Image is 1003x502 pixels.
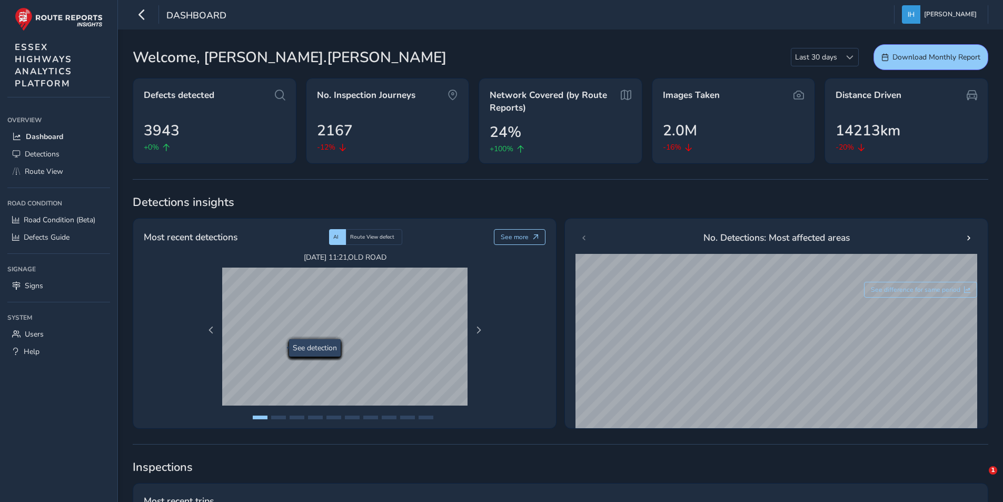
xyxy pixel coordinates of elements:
[329,229,346,245] div: AI
[133,46,446,68] span: Welcome, [PERSON_NAME].[PERSON_NAME]
[7,112,110,128] div: Overview
[419,416,433,419] button: Page 10
[663,89,720,102] span: Images Taken
[290,416,304,419] button: Page 3
[144,120,180,142] span: 3943
[15,41,72,90] span: ESSEX HIGHWAYS ANALYTICS PLATFORM
[490,89,617,114] span: Network Covered (by Route Reports)
[222,252,468,262] span: [DATE] 11:21 , OLD ROAD
[7,326,110,343] a: Users
[271,416,286,419] button: Page 2
[350,233,394,241] span: Route View defect
[836,89,901,102] span: Distance Driven
[871,286,960,294] span: See difference for same period
[924,5,977,24] span: [PERSON_NAME]
[144,230,237,244] span: Most recent detections
[15,7,103,31] img: rr logo
[25,329,44,339] span: Users
[133,194,988,210] span: Detections insights
[902,5,920,24] img: diamond-layout
[836,142,854,153] span: -20%
[204,323,219,338] button: Previous Page
[892,52,980,62] span: Download Monthly Report
[7,145,110,163] a: Detections
[345,416,360,419] button: Page 6
[144,142,159,153] span: +0%
[7,229,110,246] a: Defects Guide
[663,120,697,142] span: 2.0M
[7,261,110,277] div: Signage
[363,416,378,419] button: Page 7
[836,120,900,142] span: 14213km
[7,343,110,360] a: Help
[7,277,110,294] a: Signs
[864,282,978,298] button: See difference for same period
[663,142,681,153] span: -16%
[133,459,988,475] span: Inspections
[25,166,63,176] span: Route View
[490,121,521,143] span: 24%
[24,232,69,242] span: Defects Guide
[333,233,339,241] span: AI
[308,416,323,419] button: Page 4
[144,89,214,102] span: Defects detected
[400,416,415,419] button: Page 9
[25,149,59,159] span: Detections
[346,229,402,245] div: Route View defect
[24,215,95,225] span: Road Condition (Beta)
[471,323,486,338] button: Next Page
[253,416,267,419] button: Page 1
[873,44,988,70] button: Download Monthly Report
[26,132,63,142] span: Dashboard
[7,310,110,326] div: System
[7,163,110,180] a: Route View
[494,229,546,245] button: See more
[703,231,850,244] span: No. Detections: Most affected areas
[326,416,341,419] button: Page 5
[902,5,980,24] button: [PERSON_NAME]
[791,48,841,66] span: Last 30 days
[490,143,513,154] span: +100%
[24,347,39,357] span: Help
[967,466,992,491] iframe: Intercom live chat
[7,195,110,211] div: Road Condition
[317,89,415,102] span: No. Inspection Journeys
[317,142,335,153] span: -12%
[7,128,110,145] a: Dashboard
[989,466,997,475] span: 1
[7,211,110,229] a: Road Condition (Beta)
[25,281,43,291] span: Signs
[166,9,226,24] span: Dashboard
[501,233,529,241] span: See more
[317,120,353,142] span: 2167
[382,416,396,419] button: Page 8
